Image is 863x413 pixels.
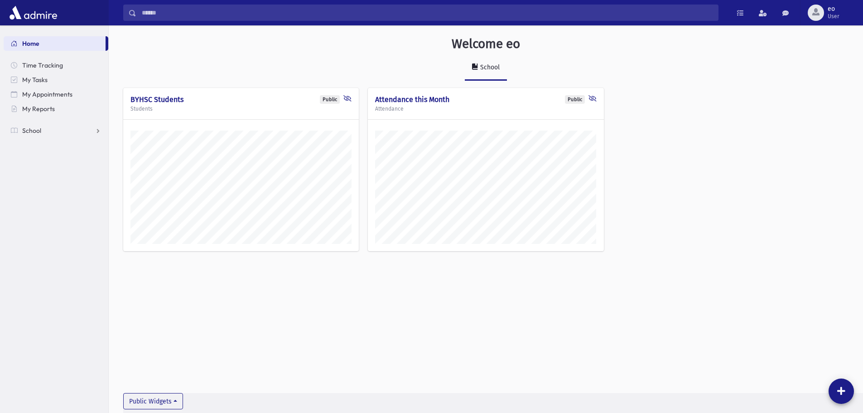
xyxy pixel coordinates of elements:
h5: Students [130,106,352,112]
span: Time Tracking [22,61,63,69]
span: My Tasks [22,76,48,84]
a: School [4,123,108,138]
div: Public [565,95,585,104]
input: Search [136,5,718,21]
div: School [478,63,500,71]
a: Time Tracking [4,58,108,73]
a: My Appointments [4,87,108,102]
a: My Tasks [4,73,108,87]
a: Home [4,36,106,51]
span: Home [22,39,39,48]
button: Public Widgets [123,393,183,409]
span: eo [828,5,839,13]
span: User [828,13,839,20]
span: School [22,126,41,135]
h3: Welcome eo [452,36,520,52]
h4: BYHSC Students [130,95,352,104]
span: My Reports [22,105,55,113]
h5: Attendance [375,106,596,112]
a: School [465,55,507,81]
span: My Appointments [22,90,72,98]
a: My Reports [4,102,108,116]
div: Public [320,95,340,104]
img: AdmirePro [7,4,59,22]
h4: Attendance this Month [375,95,596,104]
